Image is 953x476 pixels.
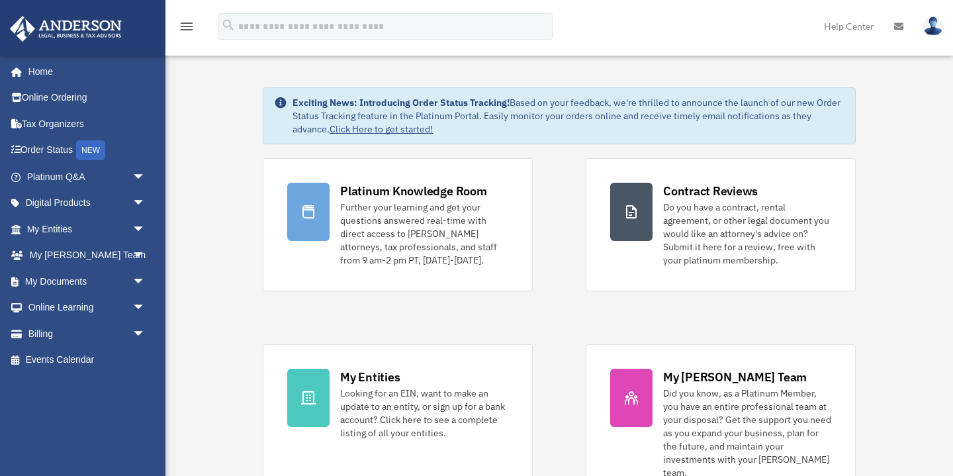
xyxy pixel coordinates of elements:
[132,268,159,295] span: arrow_drop_down
[293,96,844,136] div: Based on your feedback, we're thrilled to announce the launch of our new Order Status Tracking fe...
[586,158,856,291] a: Contract Reviews Do you have a contract, rental agreement, or other legal document you would like...
[132,190,159,217] span: arrow_drop_down
[340,201,508,267] div: Further your learning and get your questions answered real-time with direct access to [PERSON_NAM...
[132,242,159,269] span: arrow_drop_down
[9,320,165,347] a: Billingarrow_drop_down
[179,19,195,34] i: menu
[663,183,758,199] div: Contract Reviews
[9,190,165,216] a: Digital Productsarrow_drop_down
[132,216,159,243] span: arrow_drop_down
[9,347,165,373] a: Events Calendar
[9,216,165,242] a: My Entitiesarrow_drop_down
[9,85,165,111] a: Online Ordering
[9,111,165,137] a: Tax Organizers
[9,295,165,321] a: Online Learningarrow_drop_down
[6,16,126,42] img: Anderson Advisors Platinum Portal
[340,387,508,440] div: Looking for an EIN, want to make an update to an entity, or sign up for a bank account? Click her...
[330,123,433,135] a: Click Here to get started!
[132,295,159,322] span: arrow_drop_down
[663,369,807,385] div: My [PERSON_NAME] Team
[340,183,487,199] div: Platinum Knowledge Room
[663,201,831,267] div: Do you have a contract, rental agreement, or other legal document you would like an attorney's ad...
[340,369,400,385] div: My Entities
[132,164,159,191] span: arrow_drop_down
[76,140,105,160] div: NEW
[9,268,165,295] a: My Documentsarrow_drop_down
[9,137,165,164] a: Order StatusNEW
[132,320,159,348] span: arrow_drop_down
[9,242,165,269] a: My [PERSON_NAME] Teamarrow_drop_down
[9,164,165,190] a: Platinum Q&Aarrow_drop_down
[923,17,943,36] img: User Pic
[9,58,159,85] a: Home
[263,158,533,291] a: Platinum Knowledge Room Further your learning and get your questions answered real-time with dire...
[179,23,195,34] a: menu
[293,97,510,109] strong: Exciting News: Introducing Order Status Tracking!
[221,18,236,32] i: search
